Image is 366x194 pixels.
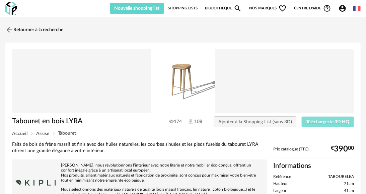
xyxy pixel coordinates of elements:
span: Magnify icon [234,4,242,12]
span: Accueil [12,131,27,136]
img: fr [353,5,361,12]
span: 174 [169,119,182,125]
span: TABOURELEA [328,174,354,180]
span: Help Circle Outline icon [323,4,331,12]
span: 390 [334,147,348,151]
img: Téléchargements [187,118,194,125]
button: Ajouter à la Shopping List (sans 3D) [214,117,297,127]
span: Ajouter à la Shopping List (sans 3D) [218,120,292,124]
span: Centre d'aideHelp Circle Outline icon [294,4,331,12]
span: Account Circle icon [339,4,350,12]
span: Télécharger la 3D HQ [306,120,350,124]
span: Tabouret [58,131,76,136]
span: Référence [274,174,291,180]
h1: Tabouret en bois LYRA [12,117,151,126]
a: BibliothèqueMagnify icon [205,3,242,14]
a: Shopping Lists [168,3,198,14]
a: Retourner à la recherche [5,22,63,37]
img: OXP [5,2,17,15]
span: Heart Outline icon [279,4,287,12]
div: Faits de bois de frêne massif et finis avec des huiles naturelles, les courbes sinuées et les pie... [12,141,267,154]
button: Télécharger la 3D HQ [302,117,354,127]
img: svg+xml;base64,PHN2ZyB3aWR0aD0iMjQiIGhlaWdodD0iMjQiIHZpZXdCb3g9IjAgMCAyNCAyNCIgZmlsbD0ibm9uZSIgeG... [5,26,13,34]
span: Assise [36,131,49,136]
span: 41cm [344,188,354,194]
span: Largeur [274,188,287,194]
span: Nouvelle shopping list [115,6,160,11]
span: Hauteur [274,181,288,187]
span: Nos marques [249,3,287,14]
img: Product pack shot [12,49,354,113]
span: Account Circle icon [339,4,347,12]
h2: Informations [274,161,354,170]
span: 108 [187,118,202,125]
button: Nouvelle shopping list [110,3,164,14]
div: Breadcrumb [12,131,354,136]
div: € 00 [331,147,354,151]
span: 71cm [344,181,354,187]
div: Prix catalogue (TTC): [274,147,354,158]
p: [PERSON_NAME], nous révolutionnons l’intérieur avec notre literie et notre mobilier éco-conçus, o... [15,163,264,183]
